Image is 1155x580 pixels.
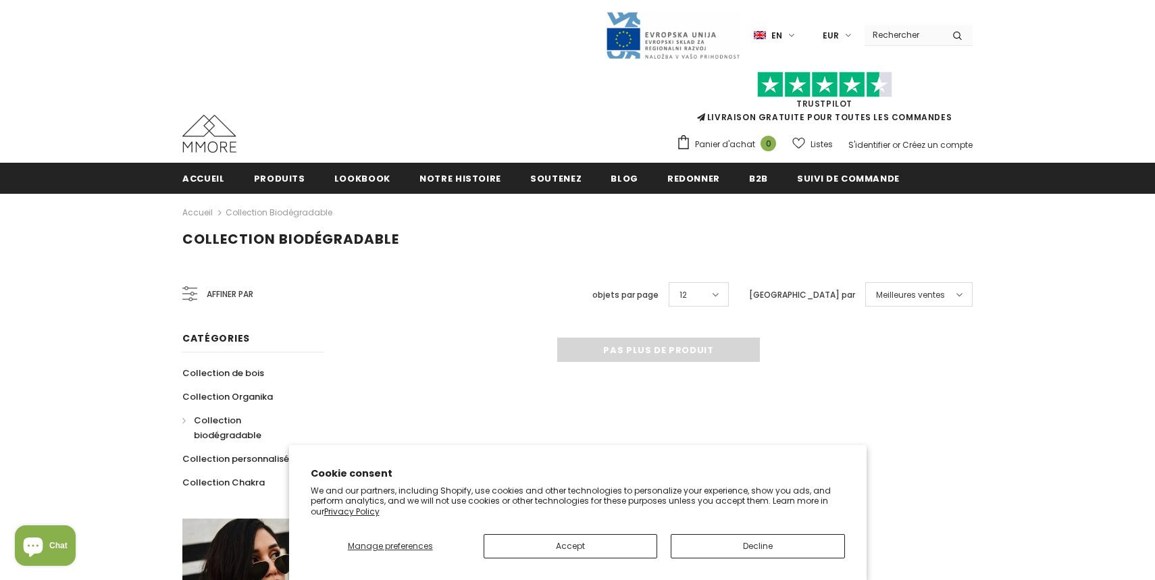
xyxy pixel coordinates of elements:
[11,525,80,569] inbox-online-store-chat: Shopify online store chat
[761,136,776,151] span: 0
[902,139,973,151] a: Créez un compte
[254,172,305,185] span: Produits
[484,534,657,558] button: Accept
[796,98,852,109] a: TrustPilot
[676,134,783,155] a: Panier d'achat 0
[792,132,833,156] a: Listes
[324,506,380,517] a: Privacy Policy
[667,163,720,193] a: Redonner
[348,540,433,552] span: Manage preferences
[182,361,264,385] a: Collection de bois
[182,452,294,465] span: Collection personnalisée
[207,287,253,302] span: Affiner par
[182,172,225,185] span: Accueil
[182,447,294,471] a: Collection personnalisée
[611,172,638,185] span: Blog
[892,139,900,151] span: or
[876,288,945,302] span: Meilleures ventes
[605,29,740,41] a: Javni Razpis
[611,163,638,193] a: Blog
[182,476,265,489] span: Collection Chakra
[182,385,273,408] a: Collection Organika
[182,332,250,345] span: Catégories
[311,467,845,481] h2: Cookie consent
[334,172,390,185] span: Lookbook
[797,163,900,193] a: Suivi de commande
[749,172,768,185] span: B2B
[182,471,265,494] a: Collection Chakra
[419,163,501,193] a: Notre histoire
[254,163,305,193] a: Produits
[530,163,582,193] a: soutenez
[797,172,900,185] span: Suivi de commande
[530,172,582,185] span: soutenez
[419,172,501,185] span: Notre histoire
[771,29,782,43] span: en
[749,163,768,193] a: B2B
[757,72,892,98] img: Faites confiance aux étoiles pilotes
[194,414,261,442] span: Collection biodégradable
[749,288,855,302] label: [GEOGRAPHIC_DATA] par
[182,390,273,403] span: Collection Organika
[310,534,469,558] button: Manage preferences
[311,485,845,517] p: We and our partners, including Shopify, use cookies and other technologies to personalize your ex...
[695,138,755,151] span: Panier d'achat
[754,30,766,41] img: i-lang-1.png
[811,138,833,151] span: Listes
[182,230,399,248] span: Collection biodégradable
[848,139,890,151] a: S'identifier
[667,172,720,185] span: Redonner
[182,163,225,193] a: Accueil
[182,408,309,447] a: Collection biodégradable
[676,78,973,123] span: LIVRAISON GRATUITE POUR TOUTES LES COMMANDES
[823,29,839,43] span: EUR
[334,163,390,193] a: Lookbook
[679,288,687,302] span: 12
[865,25,942,45] input: Search Site
[182,367,264,379] span: Collection de bois
[592,288,659,302] label: objets par page
[226,207,332,218] a: Collection biodégradable
[671,534,844,558] button: Decline
[182,115,236,153] img: Cas MMORE
[182,205,213,221] a: Accueil
[605,11,740,60] img: Javni Razpis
